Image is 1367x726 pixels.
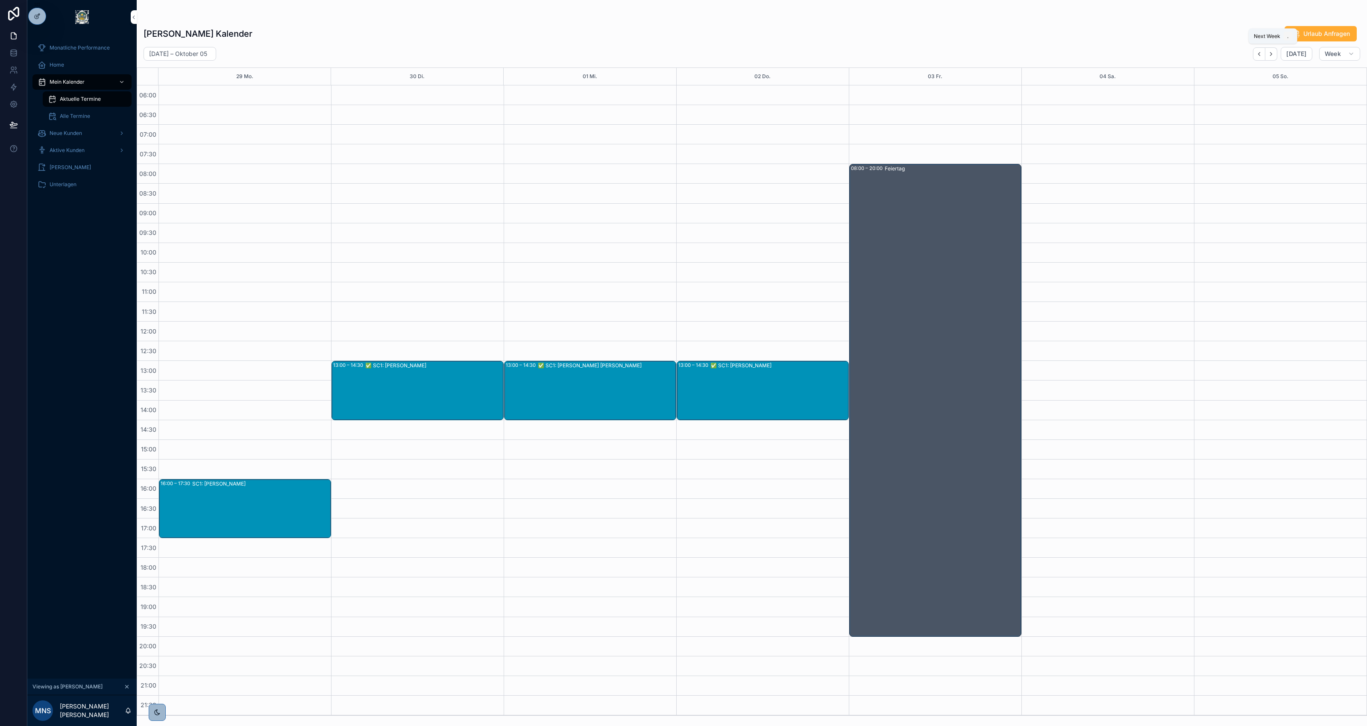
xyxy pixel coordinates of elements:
[137,209,158,217] span: 09:00
[137,229,158,236] span: 09:30
[50,79,85,85] span: Mein Kalender
[851,165,885,172] div: 08:00 – 20:00
[1253,47,1265,61] button: Back
[139,465,158,472] span: 15:30
[410,68,425,85] button: 30 Di.
[332,361,503,419] div: 13:00 – 14:30✅ SC1: [PERSON_NAME]
[137,111,158,118] span: 06:30
[192,480,330,487] div: SC1: [PERSON_NAME]
[139,445,158,453] span: 15:00
[50,44,110,51] span: Monatliche Performance
[32,57,132,73] a: Home
[32,126,132,141] a: Neue Kunden
[50,147,85,154] span: Aktive Kunden
[365,362,503,369] div: ✅ SC1: [PERSON_NAME]
[678,362,710,369] div: 13:00 – 14:30
[138,564,158,571] span: 18:00
[60,96,101,102] span: Aktuelle Termine
[32,143,132,158] a: Aktive Kunden
[50,164,91,171] span: [PERSON_NAME]
[50,181,76,188] span: Unterlagen
[1285,33,1291,40] span: .
[506,362,538,369] div: 13:00 – 14:30
[32,74,132,90] a: Mein Kalender
[144,28,252,40] h1: [PERSON_NAME] Kalender
[35,706,51,716] span: MNS
[140,288,158,295] span: 11:00
[138,682,158,689] span: 21:00
[138,406,158,413] span: 14:00
[710,362,848,369] div: ✅ SC1: [PERSON_NAME]
[75,10,89,24] img: App logo
[138,367,158,374] span: 13:00
[50,130,82,137] span: Neue Kunden
[138,150,158,158] span: 07:30
[138,603,158,610] span: 19:00
[137,662,158,669] span: 20:30
[137,642,158,650] span: 20:00
[138,583,158,591] span: 18:30
[333,362,365,369] div: 13:00 – 14:30
[505,361,676,419] div: 13:00 – 14:30✅ SC1: [PERSON_NAME] [PERSON_NAME]
[538,362,675,369] div: ✅ SC1: [PERSON_NAME] [PERSON_NAME]
[139,544,158,551] span: 17:30
[850,164,1021,636] div: 08:00 – 20:00Feiertag
[885,165,1021,172] div: Feiertag
[139,524,158,532] span: 17:00
[236,68,253,85] button: 29 Mo.
[50,61,64,68] span: Home
[138,268,158,275] span: 10:30
[138,249,158,256] span: 10:00
[1286,50,1306,58] span: [DATE]
[137,91,158,99] span: 06:00
[27,34,137,203] div: scrollable content
[1319,47,1360,61] button: Week
[32,40,132,56] a: Monatliche Performance
[1273,68,1288,85] button: 05 So.
[60,113,90,120] span: Alle Termine
[583,68,597,85] button: 01 Mi.
[138,426,158,433] span: 14:30
[138,386,158,394] span: 13:30
[137,190,158,197] span: 08:30
[32,177,132,192] a: Unterlagen
[1100,68,1116,85] button: 04 Sa.
[138,505,158,512] span: 16:30
[138,701,158,708] span: 21:30
[928,68,942,85] button: 03 Fr.
[140,308,158,315] span: 11:30
[32,160,132,175] a: [PERSON_NAME]
[159,480,331,538] div: 16:00 – 17:30SC1: [PERSON_NAME]
[138,131,158,138] span: 07:00
[754,68,771,85] button: 02 Do.
[1285,26,1357,41] button: Urlaub Anfragen
[60,702,125,719] p: [PERSON_NAME] [PERSON_NAME]
[1325,50,1341,58] span: Week
[138,485,158,492] span: 16:00
[161,480,192,487] div: 16:00 – 17:30
[1281,47,1312,61] button: [DATE]
[138,623,158,630] span: 19:30
[138,328,158,335] span: 12:00
[137,170,158,177] span: 08:00
[1303,29,1350,38] span: Urlaub Anfragen
[1265,47,1277,61] button: Next
[149,50,207,58] h2: [DATE] – Oktober 05
[43,108,132,124] a: Alle Termine
[43,91,132,107] a: Aktuelle Termine
[32,683,103,690] span: Viewing as [PERSON_NAME]
[677,361,848,419] div: 13:00 – 14:30✅ SC1: [PERSON_NAME]
[1254,33,1280,40] span: Next Week
[138,347,158,354] span: 12:30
